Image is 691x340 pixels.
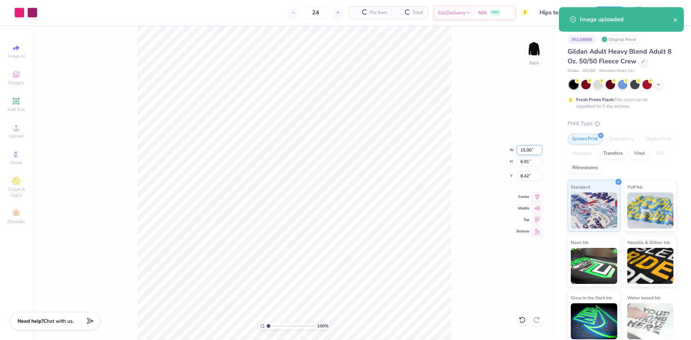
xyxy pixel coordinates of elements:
[370,9,387,17] span: Per Item
[568,148,596,159] div: Applique
[673,15,678,24] button: close
[491,10,499,15] span: FREE
[568,68,579,74] span: Gildan
[412,9,423,17] span: Total
[4,186,29,198] span: Clipart & logos
[605,134,639,145] div: Embroidery
[8,219,25,225] span: Decorate
[302,6,330,19] input: – –
[641,134,676,145] div: Digital Print
[568,119,677,128] div: Print Type
[516,206,529,211] span: Middle
[534,5,587,20] input: Untitled Design
[627,192,674,228] img: Puff Ink
[576,96,665,109] div: This color can be expedited for 5 day delivery.
[627,248,674,284] img: Metallic & Glitter Ink
[18,318,44,325] strong: Need help?
[571,248,617,284] img: Neon Ink
[44,318,74,325] span: Chat with us.
[571,192,617,228] img: Standard
[599,148,627,159] div: Transfers
[317,323,329,329] span: 100 %
[627,303,674,339] img: Water based Ink
[627,239,670,246] span: Metallic & Glitter Ink
[568,134,602,145] div: Screen Print
[571,303,617,339] img: Glow in the Dark Ink
[576,97,614,103] strong: Fresh Prints Flash:
[8,80,24,86] span: Designs
[652,148,669,159] div: Foil
[478,9,487,17] span: N/A
[568,47,672,65] span: Gildan Adult Heavy Blend Adult 8 Oz. 50/50 Fleece Crew
[600,35,640,44] div: Original Proof
[568,35,596,44] div: # 513486B
[627,183,642,191] span: Puff Ink
[8,53,25,59] span: Image AI
[527,42,541,56] img: Back
[629,148,650,159] div: Vinyl
[599,68,635,74] span: Minimum Order: 24 +
[8,106,25,112] span: Add Text
[571,239,588,246] span: Neon Ink
[568,163,602,173] div: Rhinestones
[516,194,529,199] span: Center
[516,217,529,222] span: Top
[438,9,465,17] span: Est. Delivery
[580,15,673,24] div: Image uploaded
[529,60,539,66] div: Back
[583,68,596,74] span: # G180
[571,294,612,302] span: Glow in the Dark Ink
[9,133,23,139] span: Upload
[627,294,660,302] span: Water based Ink
[11,160,22,166] span: Greek
[516,229,529,234] span: Bottom
[571,183,590,191] span: Standard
